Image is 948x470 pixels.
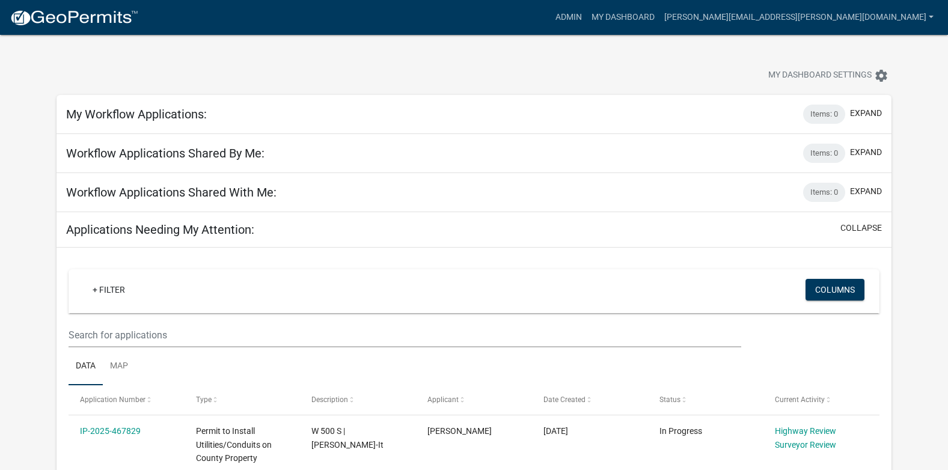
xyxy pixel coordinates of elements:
[427,426,492,436] span: Justin Suhre
[775,440,836,450] a: Surveyor Review
[543,426,568,436] span: 08/22/2025
[763,385,879,414] datatable-header-cell: Current Activity
[80,426,141,436] a: IP-2025-467829
[850,146,882,159] button: expand
[840,222,882,234] button: collapse
[83,279,135,301] a: + Filter
[66,222,254,237] h5: Applications Needing My Attention:
[416,385,532,414] datatable-header-cell: Applicant
[759,64,898,87] button: My Dashboard Settingssettings
[850,185,882,198] button: expand
[874,69,888,83] i: settings
[850,107,882,120] button: expand
[659,395,680,404] span: Status
[659,426,702,436] span: In Progress
[66,107,207,121] h5: My Workflow Applications:
[311,426,384,450] span: W 500 S | Berry-It
[532,385,648,414] datatable-header-cell: Date Created
[300,385,416,414] datatable-header-cell: Description
[69,323,741,347] input: Search for applications
[69,385,185,414] datatable-header-cell: Application Number
[647,385,763,414] datatable-header-cell: Status
[775,426,836,436] a: Highway Review
[803,105,845,124] div: Items: 0
[543,395,586,404] span: Date Created
[196,395,212,404] span: Type
[66,185,277,200] h5: Workflow Applications Shared With Me:
[775,395,825,404] span: Current Activity
[659,6,938,29] a: [PERSON_NAME][EMAIL_ADDRESS][PERSON_NAME][DOMAIN_NAME]
[587,6,659,29] a: My Dashboard
[80,395,145,404] span: Application Number
[66,146,265,160] h5: Workflow Applications Shared By Me:
[803,183,845,202] div: Items: 0
[551,6,587,29] a: Admin
[806,279,864,301] button: Columns
[69,347,103,386] a: Data
[196,426,272,463] span: Permit to Install Utilities/Conduits on County Property
[427,395,459,404] span: Applicant
[185,385,301,414] datatable-header-cell: Type
[803,144,845,163] div: Items: 0
[103,347,135,386] a: Map
[768,69,872,83] span: My Dashboard Settings
[311,395,348,404] span: Description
